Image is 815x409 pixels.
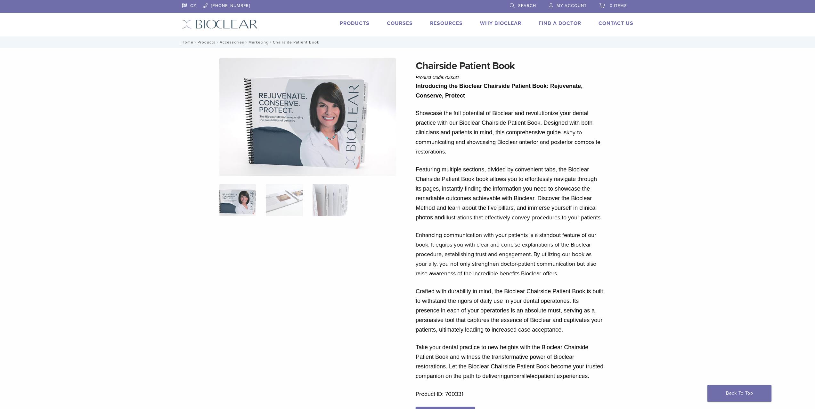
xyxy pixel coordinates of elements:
[416,342,604,381] p: unparalleled
[557,3,587,8] span: My Account
[444,75,460,80] span: 700331
[416,230,604,278] p: Enhancing communication with your patients is a standout feature of our book. It equips you with ...
[193,41,198,44] span: /
[416,344,603,379] span: Take your dental practice to new heights with the Bioclear Chairside Patient Book and witness the...
[416,389,604,399] p: Product ID: 700331
[313,184,349,216] img: Chairside Patient Book - Image 3
[177,36,638,48] nav: Chairside Patient Book
[198,40,216,44] a: Products
[249,40,269,44] a: Marketing
[219,184,256,216] img: IMG_7942-324x324.jpg
[416,110,592,136] span: Showcase the full potential of Bioclear and revolutionize your dental practice with our Bioclear ...
[538,373,589,379] span: patient experiences.
[416,75,459,80] span: Product Code:
[416,165,604,222] p: illustrations that effectively convey procedures to your patients.
[610,3,627,8] span: 0 items
[219,58,396,176] img: IMG_7942
[430,20,463,27] a: Resources
[244,41,249,44] span: /
[480,20,521,27] a: Why Bioclear
[416,108,604,156] p: key to communicating and showcasing Bioclear anterior and posterior composite restorations.
[416,83,583,99] b: Introducing the Bioclear Chairside Patient Book: Rejuvenate, Conserve, Protect
[182,20,258,29] img: Bioclear
[416,288,603,333] span: Crafted with durability in mind, the Bioclear Chairside Patient Book is built to withstand the ri...
[599,20,633,27] a: Contact Us
[340,20,370,27] a: Products
[266,184,303,216] img: Chairside Patient Book - Image 2
[220,40,244,44] a: Accessories
[539,20,581,27] a: Find A Doctor
[387,20,413,27] a: Courses
[216,41,220,44] span: /
[180,40,193,44] a: Home
[269,41,273,44] span: /
[416,166,597,221] span: Featuring multiple sections, divided by convenient tabs, the Bioclear Chairside Patient Book book...
[707,385,771,402] a: Back To Top
[518,3,536,8] span: Search
[416,58,604,74] h1: Chairside Patient Book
